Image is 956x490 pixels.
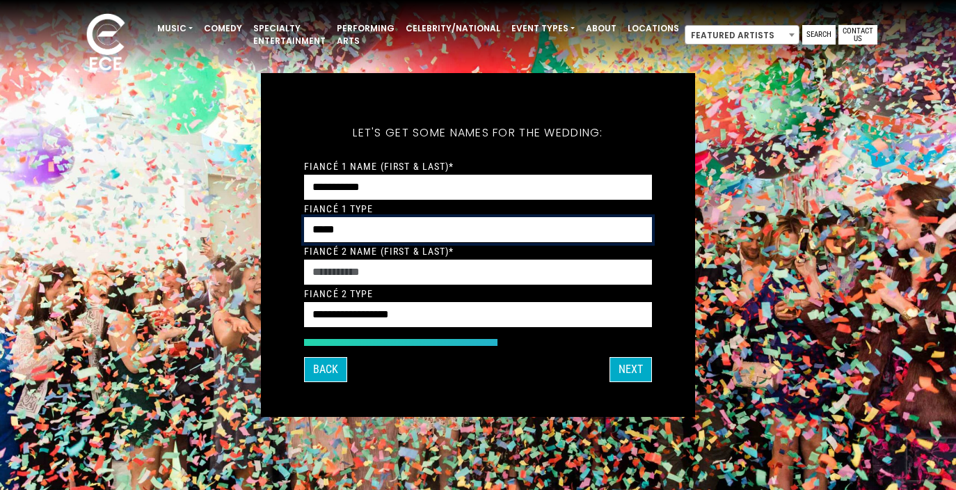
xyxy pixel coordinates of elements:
img: ece_new_logo_whitev2-1.png [71,10,141,77]
a: Performing Arts [331,17,400,53]
label: Fiancé 1 Type [304,203,374,215]
button: Back [304,357,347,382]
a: Event Types [506,17,580,40]
label: Fiancé 2 Name (First & Last)* [304,245,454,258]
button: Next [610,357,652,382]
a: Locations [622,17,685,40]
a: Specialty Entertainment [248,17,331,53]
a: Celebrity/National [400,17,506,40]
label: Fiancé 2 Type [304,287,374,300]
span: Featured Artists [685,25,799,45]
label: Fiancé 1 Name (First & Last)* [304,160,454,173]
h5: Let's get some names for the wedding: [304,108,652,158]
a: Comedy [198,17,248,40]
a: About [580,17,622,40]
span: Featured Artists [685,26,799,45]
a: Contact Us [838,25,877,45]
a: Search [802,25,836,45]
a: Music [152,17,198,40]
